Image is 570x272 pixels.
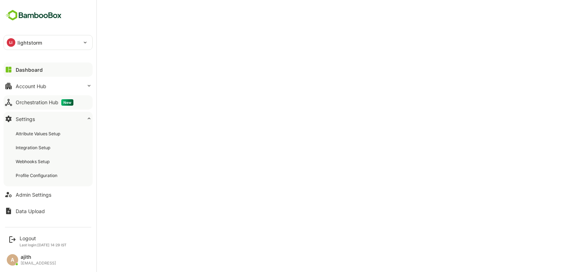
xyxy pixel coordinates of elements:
[16,83,46,89] div: Account Hub
[7,254,18,266] div: A
[16,67,43,73] div: Dashboard
[21,261,56,266] div: [EMAIL_ADDRESS]
[4,35,92,50] div: LIlightstorm
[17,39,42,46] p: lightstorm
[16,131,62,137] div: Attribute Values Setup
[16,116,35,122] div: Settings
[16,172,59,178] div: Profile Configuration
[61,99,73,106] span: New
[4,62,93,77] button: Dashboard
[4,9,64,22] img: BambooboxFullLogoMark.5f36c76dfaba33ec1ec1367b70bb1252.svg
[4,95,93,110] button: Orchestration HubNew
[4,112,93,126] button: Settings
[21,254,56,260] div: ajith
[4,187,93,202] button: Admin Settings
[4,204,93,218] button: Data Upload
[20,235,67,241] div: Logout
[16,192,51,198] div: Admin Settings
[7,38,15,47] div: LI
[4,79,93,93] button: Account Hub
[16,158,51,165] div: Webhooks Setup
[20,243,67,247] p: Last login: [DATE] 14:29 IST
[16,99,73,106] div: Orchestration Hub
[16,145,52,151] div: Integration Setup
[16,208,45,214] div: Data Upload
